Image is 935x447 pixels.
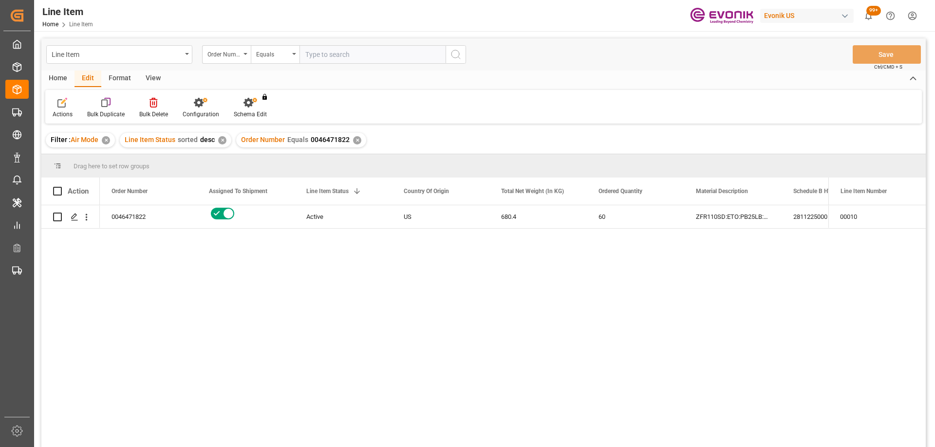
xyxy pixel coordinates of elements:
[392,205,489,228] div: US
[218,136,226,144] div: ✕
[41,205,100,229] div: Press SPACE to select this row.
[87,110,125,119] div: Bulk Duplicate
[51,136,71,143] span: Filter :
[353,136,361,144] div: ✕
[306,188,349,195] span: Line Item Status
[74,162,150,170] span: Drag here to set row groups
[112,188,148,195] span: Order Number
[587,205,684,228] div: 60
[311,136,350,143] span: 0046471822
[874,63,902,71] span: Ctrl/CMD + S
[841,188,887,195] span: Line Item Number
[125,136,175,143] span: Line Item Status
[299,45,446,64] input: Type to search
[828,205,926,229] div: Press SPACE to select this row.
[68,187,89,196] div: Action
[200,136,215,143] span: desc
[866,6,881,16] span: 99+
[41,71,75,87] div: Home
[42,4,93,19] div: Line Item
[209,188,267,195] span: Assigned To Shipment
[853,45,921,64] button: Save
[446,45,466,64] button: search button
[52,48,182,60] div: Line Item
[46,45,192,64] button: open menu
[404,188,449,195] span: Country Of Origin
[879,5,901,27] button: Help Center
[489,205,587,228] div: 680.4
[183,110,219,119] div: Configuration
[53,110,73,119] div: Actions
[71,136,98,143] span: Air Mode
[793,188,859,195] span: Schedule B HTS /Commodity Code (HS Code)
[202,45,251,64] button: open menu
[684,205,782,228] div: ZFR110SD:ETO:PB25LB:1500HP:I2:P
[760,6,858,25] button: Evonik US
[501,188,564,195] span: Total Net Weight (In KG)
[100,205,197,228] div: 0046471822
[75,71,101,87] div: Edit
[306,206,380,228] div: Active
[207,48,241,59] div: Order Number
[782,205,879,228] div: 2811225000
[42,21,58,28] a: Home
[138,71,168,87] div: View
[690,7,753,24] img: Evonik-brand-mark-Deep-Purple-RGB.jpeg_1700498283.jpeg
[696,188,748,195] span: Material Description
[598,188,642,195] span: Ordered Quantity
[101,71,138,87] div: Format
[828,205,926,228] div: 00010
[251,45,299,64] button: open menu
[858,5,879,27] button: show 100 new notifications
[102,136,110,144] div: ✕
[287,136,308,143] span: Equals
[139,110,168,119] div: Bulk Delete
[256,48,289,59] div: Equals
[241,136,285,143] span: Order Number
[760,9,854,23] div: Evonik US
[178,136,198,143] span: sorted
